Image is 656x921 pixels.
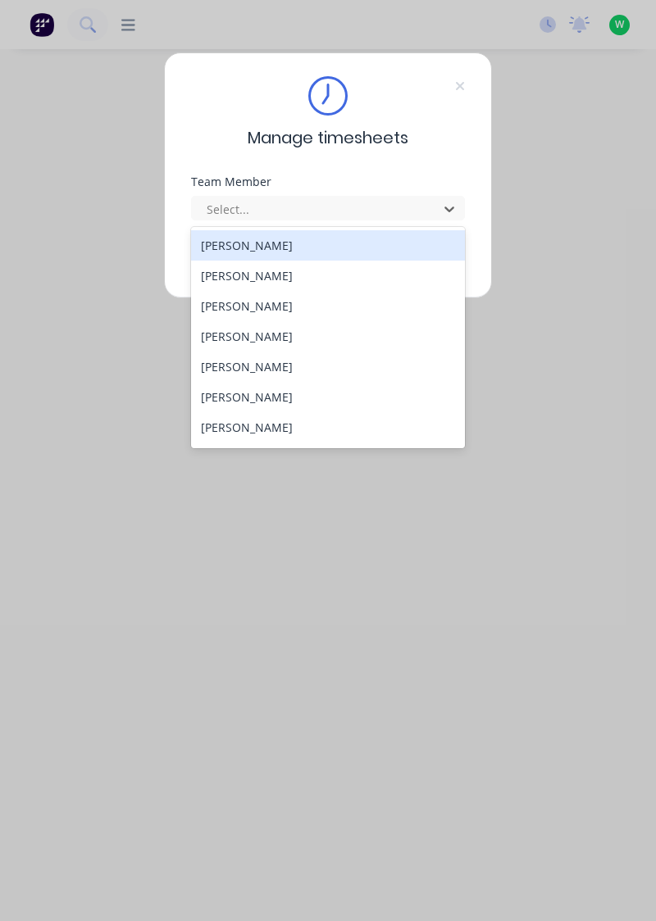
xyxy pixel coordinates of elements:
div: [PERSON_NAME] [191,261,466,291]
div: [PERSON_NAME] [191,230,466,261]
div: Team Member [191,176,465,188]
div: [PERSON_NAME] [191,442,466,473]
div: [PERSON_NAME] [191,382,466,412]
div: [PERSON_NAME] [191,321,466,352]
div: [PERSON_NAME] [191,412,466,442]
div: [PERSON_NAME] [191,291,466,321]
span: Manage timesheets [248,125,408,150]
div: [PERSON_NAME] [191,352,466,382]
